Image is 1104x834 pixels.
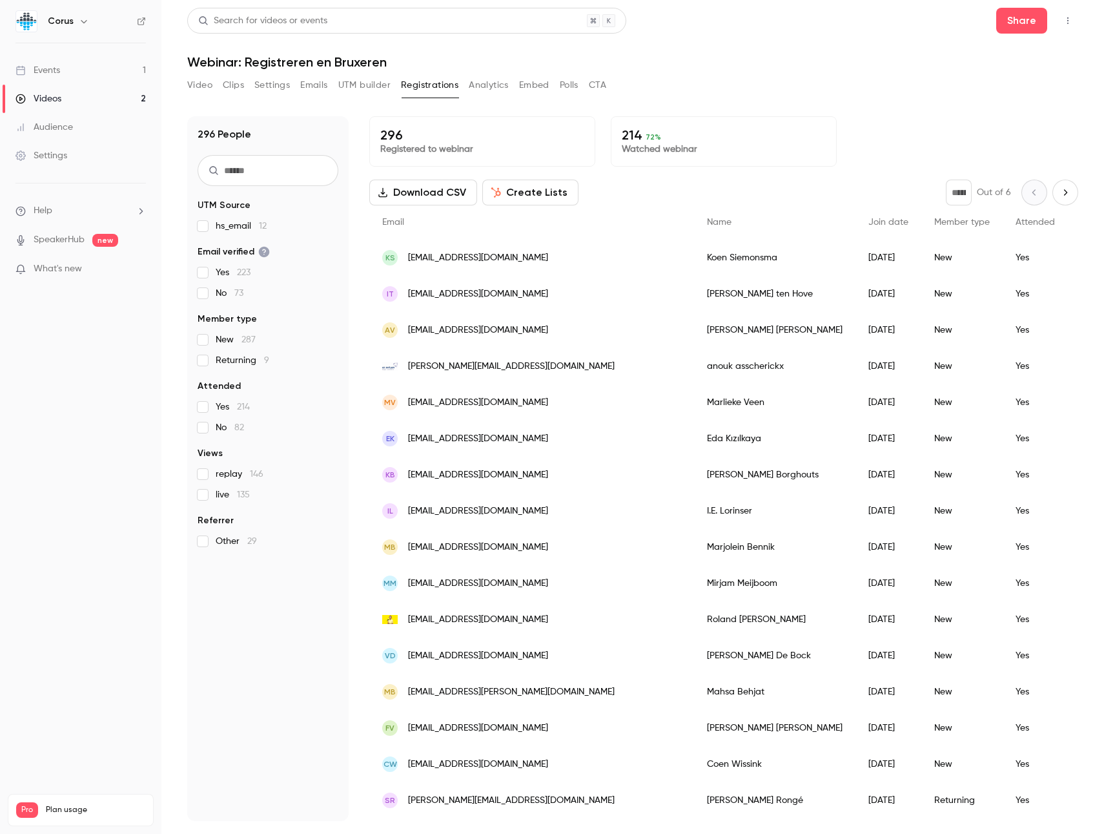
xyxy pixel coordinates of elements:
[694,348,855,384] div: anouk asscherickx
[384,686,396,698] span: MB
[198,514,234,527] span: Referrer
[1003,674,1068,710] div: Yes
[16,802,38,818] span: Pro
[977,186,1011,199] p: Out of 6
[921,710,1003,746] div: New
[921,276,1003,312] div: New
[187,75,212,96] button: Video
[996,8,1047,34] button: Share
[383,758,397,770] span: CW
[921,421,1003,457] div: New
[408,794,615,808] span: [PERSON_NAME][EMAIL_ADDRESS][DOMAIN_NAME]
[1003,710,1068,746] div: Yes
[92,234,118,247] span: new
[855,674,921,710] div: [DATE]
[216,421,244,434] span: No
[1003,493,1068,529] div: Yes
[387,288,394,300] span: It
[254,75,290,96] button: Settings
[1003,638,1068,674] div: Yes
[241,335,256,344] span: 287
[469,75,509,96] button: Analytics
[921,746,1003,782] div: New
[694,276,855,312] div: [PERSON_NAME] ten Hove
[1058,10,1078,31] button: Top Bar Actions
[15,92,61,105] div: Videos
[1003,384,1068,421] div: Yes
[855,348,921,384] div: [DATE]
[855,638,921,674] div: [DATE]
[48,15,74,28] h6: Corus
[921,601,1003,638] div: New
[560,75,578,96] button: Polls
[15,204,146,218] li: help-dropdown-opener
[385,722,394,734] span: FV
[247,537,257,546] span: 29
[408,396,548,410] span: [EMAIL_ADDRESS][DOMAIN_NAME]
[15,149,67,162] div: Settings
[408,613,548,627] span: [EMAIL_ADDRESS][DOMAIN_NAME]
[380,143,584,156] p: Registered to webinar
[385,795,395,806] span: SR
[387,505,393,517] span: IL
[216,220,267,233] span: hs_email
[34,204,52,218] span: Help
[921,674,1003,710] div: New
[694,312,855,348] div: [PERSON_NAME] [PERSON_NAME]
[237,490,250,499] span: 135
[383,578,396,589] span: MM
[408,360,615,373] span: [PERSON_NAME][EMAIL_ADDRESS][DOMAIN_NAME]
[855,601,921,638] div: [DATE]
[855,493,921,529] div: [DATE]
[519,75,549,96] button: Embed
[855,529,921,565] div: [DATE]
[408,287,548,301] span: [EMAIL_ADDRESS][DOMAIN_NAME]
[1052,180,1078,205] button: Next page
[1016,218,1055,227] span: Attended
[921,457,1003,493] div: New
[385,252,395,264] span: KS
[264,356,269,365] span: 9
[1003,457,1068,493] div: Yes
[622,143,826,156] p: Watched webinar
[408,758,548,771] span: [EMAIL_ADDRESS][DOMAIN_NAME]
[198,199,250,212] span: UTM Source
[408,432,548,446] span: [EMAIL_ADDRESS][DOMAIN_NAME]
[1003,240,1068,276] div: Yes
[385,324,395,336] span: AV
[1003,782,1068,818] div: Yes
[1003,421,1068,457] div: Yes
[259,222,267,231] span: 12
[408,251,548,265] span: [EMAIL_ADDRESS][DOMAIN_NAME]
[921,312,1003,348] div: New
[380,127,584,143] p: 296
[369,180,477,205] button: Download CSV
[216,535,257,548] span: Other
[223,75,244,96] button: Clips
[855,782,921,818] div: [DATE]
[1003,565,1068,601] div: Yes
[921,240,1003,276] div: New
[622,127,826,143] p: 214
[237,402,250,412] span: 214
[921,638,1003,674] div: New
[15,64,60,77] div: Events
[198,14,327,28] div: Search for videos or events
[934,218,990,227] span: Member type
[46,805,145,815] span: Plan usage
[198,245,270,258] span: Email verified
[694,565,855,601] div: Mirjam Meijboom
[384,397,396,408] span: MV
[694,601,855,638] div: Roland [PERSON_NAME]
[694,710,855,746] div: [PERSON_NAME] [PERSON_NAME]
[855,312,921,348] div: [DATE]
[15,121,73,134] div: Audience
[589,75,606,96] button: CTA
[1003,348,1068,384] div: Yes
[694,674,855,710] div: Mahsa Behjat
[338,75,391,96] button: UTM builder
[921,529,1003,565] div: New
[382,218,404,227] span: Email
[868,218,908,227] span: Join date
[382,359,398,374] img: azsintjan.be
